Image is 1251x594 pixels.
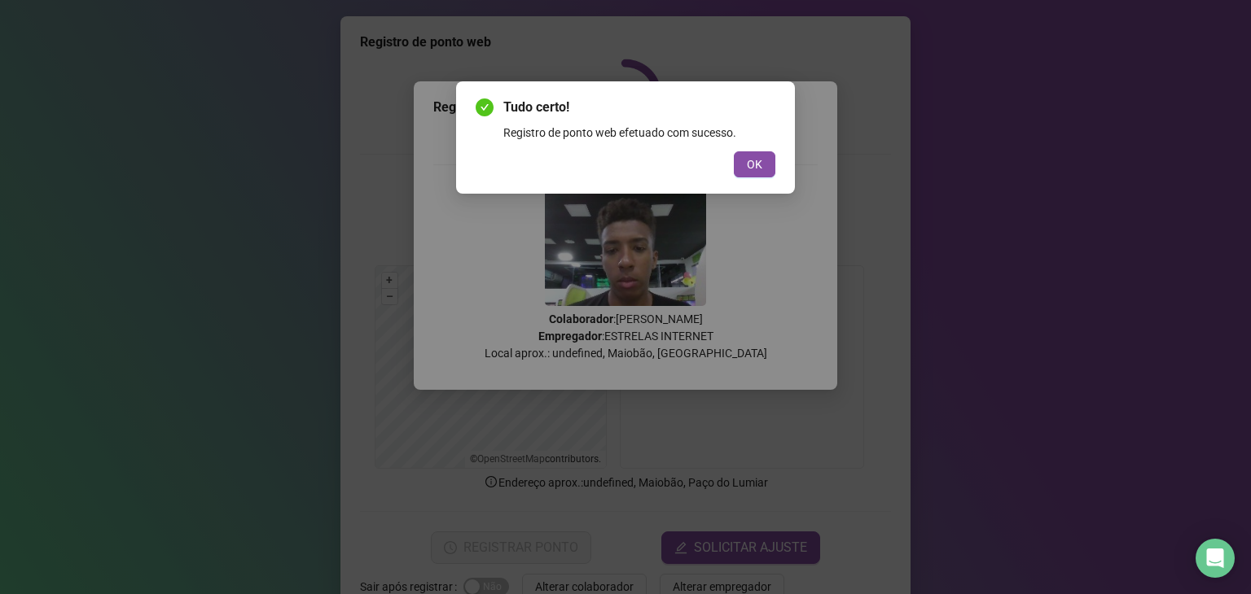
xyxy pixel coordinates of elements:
[1196,539,1235,578] div: Open Intercom Messenger
[503,124,775,142] div: Registro de ponto web efetuado com sucesso.
[476,98,494,116] span: check-circle
[734,151,775,177] button: OK
[503,98,775,117] span: Tudo certo!
[747,155,762,173] span: OK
